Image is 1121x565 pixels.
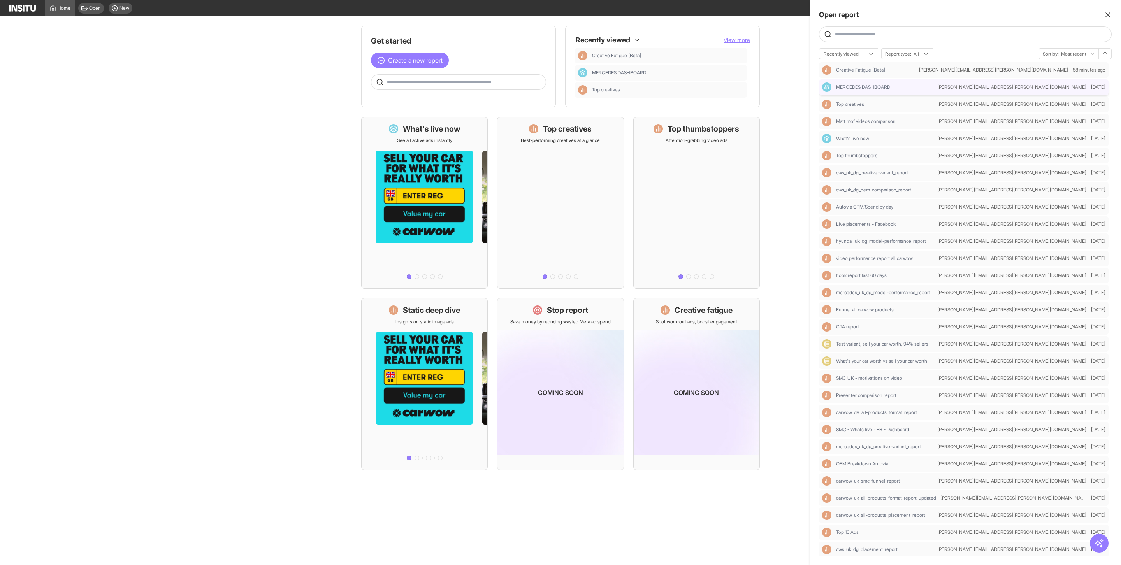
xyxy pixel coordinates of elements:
span: [PERSON_NAME][EMAIL_ADDRESS][PERSON_NAME][DOMAIN_NAME] [937,426,1086,433]
div: Dashboard [822,134,831,143]
span: [DATE] [1091,461,1105,467]
span: Test variant, sell your car worth, 94% sellers [836,341,928,347]
span: cws_uk_dg_placement_report [836,546,934,553]
span: SMC - Whats live - FB - Dashboard [836,426,934,433]
span: [PERSON_NAME][EMAIL_ADDRESS][PERSON_NAME][DOMAIN_NAME] [937,101,1086,107]
div: 16-Sep-2025 17:25 [1091,307,1105,313]
div: 21-Aug-2025 13:33 [1091,512,1105,518]
span: video performance report all carwow [836,255,913,261]
span: [PERSON_NAME][EMAIL_ADDRESS][PERSON_NAME][DOMAIN_NAME] [937,409,1086,416]
span: hyundai_uk_dg_model-performance_report [836,238,934,244]
span: video performance report all carwow [836,255,934,261]
span: [DATE] [1091,426,1105,433]
span: Live placements - Facebook [836,221,934,227]
span: Top creatives [836,101,864,107]
span: CTA report [836,324,859,330]
span: [PERSON_NAME][EMAIL_ADDRESS][PERSON_NAME][DOMAIN_NAME] [919,67,1068,73]
span: mercedes_uk_dg_creative-variant_report [836,444,934,450]
span: [DATE] [1091,187,1105,193]
span: [DATE] [1091,358,1105,364]
span: [DATE] [1091,170,1105,176]
span: OEM Breakdown Autovia [836,461,934,467]
div: Insights [822,442,831,451]
span: Presenter comparison report [836,392,934,398]
span: Top thumbstoppers [836,153,934,159]
div: 25-Sep-2025 15:39 [1091,204,1105,210]
div: Insights [822,545,831,554]
span: Report type: [885,51,911,57]
div: Insights [822,408,831,417]
span: What's live now [836,135,934,142]
span: Top thumbstoppers [836,153,877,159]
div: 16-Sep-2025 14:35 [1091,375,1105,381]
span: Matt mof videos comparison [836,118,934,125]
span: Autovia CPM/Spend by day [836,204,934,210]
span: carwow_uk_all-products_placement_report [836,512,934,518]
span: [DATE] [1091,255,1105,261]
span: carwow_de_all-products_format_report [836,409,917,416]
span: [DATE] [1091,153,1105,159]
span: MERCEDES DASHBOARD [836,84,934,90]
span: [PERSON_NAME][EMAIL_ADDRESS][PERSON_NAME][DOMAIN_NAME] [937,546,1086,553]
span: [DATE] [1091,409,1105,416]
span: CTA report [836,324,934,330]
span: carwow_uk_all-products_format_report_updated [836,495,936,501]
span: Sort by: [1043,51,1059,57]
span: Presenter comparison report [836,392,896,398]
span: carwow_uk_all-products_format_report_updated [836,495,937,501]
span: [DATE] [1091,272,1105,279]
div: 22-Aug-2025 10:06 [1091,495,1105,501]
span: Autovia CPM/Spend by day [836,204,893,210]
span: [PERSON_NAME][EMAIL_ADDRESS][PERSON_NAME][DOMAIN_NAME] [937,204,1086,210]
span: cws_uk_dg_oem-comparison_report [836,187,934,193]
span: [DATE] [1091,392,1105,398]
div: 25-Sep-2025 15:55 [1091,170,1105,176]
div: Insights [822,117,831,126]
div: Insights [822,185,831,195]
span: [DATE] [1091,529,1105,535]
span: SMC - Whats live - FB - Dashboard [836,426,909,433]
span: [DATE] [1091,512,1105,518]
span: OEM Breakdown Autovia [836,461,888,467]
span: What's your car worth vs sell your car worth [836,358,934,364]
span: [DATE] [1091,221,1105,227]
div: Insights [822,168,831,177]
span: [PERSON_NAME][EMAIL_ADDRESS][PERSON_NAME][DOMAIN_NAME] [937,529,1086,535]
div: Insights [822,237,831,246]
div: 24-Sep-2025 14:52 [1091,221,1105,227]
span: [PERSON_NAME][EMAIL_ADDRESS][PERSON_NAME][DOMAIN_NAME] [937,358,1086,364]
h3: Open report [819,9,859,20]
span: carwow_uk_smc_funnel_report [836,478,900,484]
div: Insights [822,305,831,314]
span: [PERSON_NAME][EMAIL_ADDRESS][PERSON_NAME][DOMAIN_NAME] [937,444,1086,450]
span: [DATE] [1091,324,1105,330]
span: [DATE] [1091,444,1105,450]
span: [PERSON_NAME][EMAIL_ADDRESS][PERSON_NAME][DOMAIN_NAME] [937,461,1086,467]
div: Insights [822,271,831,280]
div: Insights [822,528,831,537]
span: [PERSON_NAME][EMAIL_ADDRESS][PERSON_NAME][DOMAIN_NAME] [937,221,1086,227]
span: Top creatives [836,101,934,107]
span: [PERSON_NAME][EMAIL_ADDRESS][PERSON_NAME][DOMAIN_NAME] [937,135,1086,142]
span: Top 10 Ads [836,529,934,535]
span: [DATE] [1091,84,1105,90]
div: Insights [822,476,831,486]
span: [DATE] [1091,118,1105,125]
span: carwow_uk_all-products_placement_report [836,512,925,518]
div: Insights [822,374,831,383]
span: cws_uk_dg_placement_report [836,546,898,553]
div: Comparison [822,339,831,349]
span: MERCEDES DASHBOARD [836,84,890,90]
span: mercedes_uk_dg_creative-variant_report [836,444,921,450]
div: Insights [822,151,831,160]
span: cws_uk_dg_creative-variant_report [836,170,908,176]
span: [DATE] [1091,101,1105,107]
div: 09-Oct-2025 15:04 [1091,84,1105,90]
div: Insights [822,100,831,109]
span: cws_uk_dg_creative-variant_report [836,170,934,176]
span: [PERSON_NAME][EMAIL_ADDRESS][PERSON_NAME][DOMAIN_NAME] [937,512,1086,518]
div: 15-Sep-2025 14:33 [1091,444,1105,450]
span: [PERSON_NAME][EMAIL_ADDRESS][PERSON_NAME][DOMAIN_NAME] [937,341,1086,347]
span: carwow_de_all-products_format_report [836,409,934,416]
div: Insights [822,254,831,263]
